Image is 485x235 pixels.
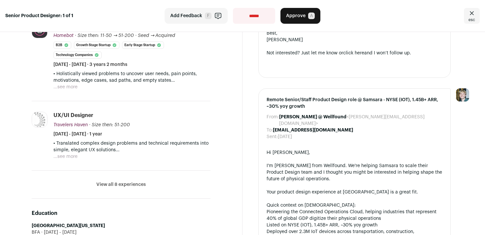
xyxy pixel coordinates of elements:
span: · Size then: 11-50 → 51-200 [75,33,134,38]
li: Early Stage Startup [122,42,164,49]
span: esc [469,17,475,22]
p: • Holistically viewed problems to uncover user needs, pain points, motivations, edge cases, sad p... [53,71,210,84]
button: Add Feedback F [165,8,228,24]
dd: <[PERSON_NAME][EMAIL_ADDRESS][DOMAIN_NAME]> [279,114,442,127]
p: • Translated complex design problems and technical requirements into simple, elegant UX solutions [53,140,210,153]
li: Pioneering the Connected Operations Cloud, helping industries that represent 40% of global GDP di... [267,209,442,222]
li: Technology Companies [53,51,102,59]
dt: Sent: [267,133,278,140]
li: Growth Stage Startup [74,42,119,49]
div: Best, [267,30,442,37]
span: Seed → Acquired [138,33,176,38]
div: I'm [PERSON_NAME] from Wellfound. We're helping Samsara to scale their Product Design team and I ... [267,162,442,182]
span: F [205,13,211,19]
li: B2B [53,42,71,49]
div: Quick context on [DEMOGRAPHIC_DATA]: [267,202,442,209]
a: Close [464,8,480,24]
dt: From: [267,114,279,127]
button: ...see more [53,153,78,160]
li: Listed on NYSE (IOT), 1.45B+ ARR, ~30% yoy growth [267,222,442,228]
span: Approve [286,13,306,19]
dd: [DATE] [278,133,292,140]
span: · [135,32,137,39]
div: Your product design experience at [GEOGRAPHIC_DATA] is a great fit. [267,189,442,195]
img: a60b053fca3f4195c5b0523ebfe05f5756889533a10a60eebb88bfd9636bad62.png [32,112,47,127]
span: Remote Senior/Staff Product Design role @ Samsara - NYSE (IOT), 1.45B+ ARR, ~30% yoy growth [267,97,442,110]
span: [DATE] - [DATE] · 3 years 2 months [53,61,127,68]
a: click here [343,51,364,55]
button: Approve A [280,8,320,24]
strong: Senior Product Designer: 1 of 1 [5,13,73,19]
div: UX/UI Designer [53,112,93,119]
button: ...see more [53,84,78,90]
span: Add Feedback [170,13,202,19]
strong: [GEOGRAPHIC_DATA][US_STATE] [32,223,105,228]
b: [PERSON_NAME] @ Wellfound [279,115,346,119]
span: [DATE] - [DATE] · 1 year [53,131,102,137]
button: View all 8 experiences [96,181,146,188]
b: [EMAIL_ADDRESS][DOMAIN_NAME] [273,128,353,132]
div: Hi [PERSON_NAME], [267,149,442,156]
img: 6494470-medium_jpg [456,88,469,102]
dt: To: [267,127,273,133]
div: Not interested? Just let me know or and I won’t follow up. [267,50,442,56]
span: · Size then: 51-200 [89,123,130,127]
div: [PERSON_NAME] [267,37,442,43]
h2: Education [32,209,210,217]
span: Travelers Haven [53,123,88,127]
span: Homebot [53,33,74,38]
span: A [308,13,315,19]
